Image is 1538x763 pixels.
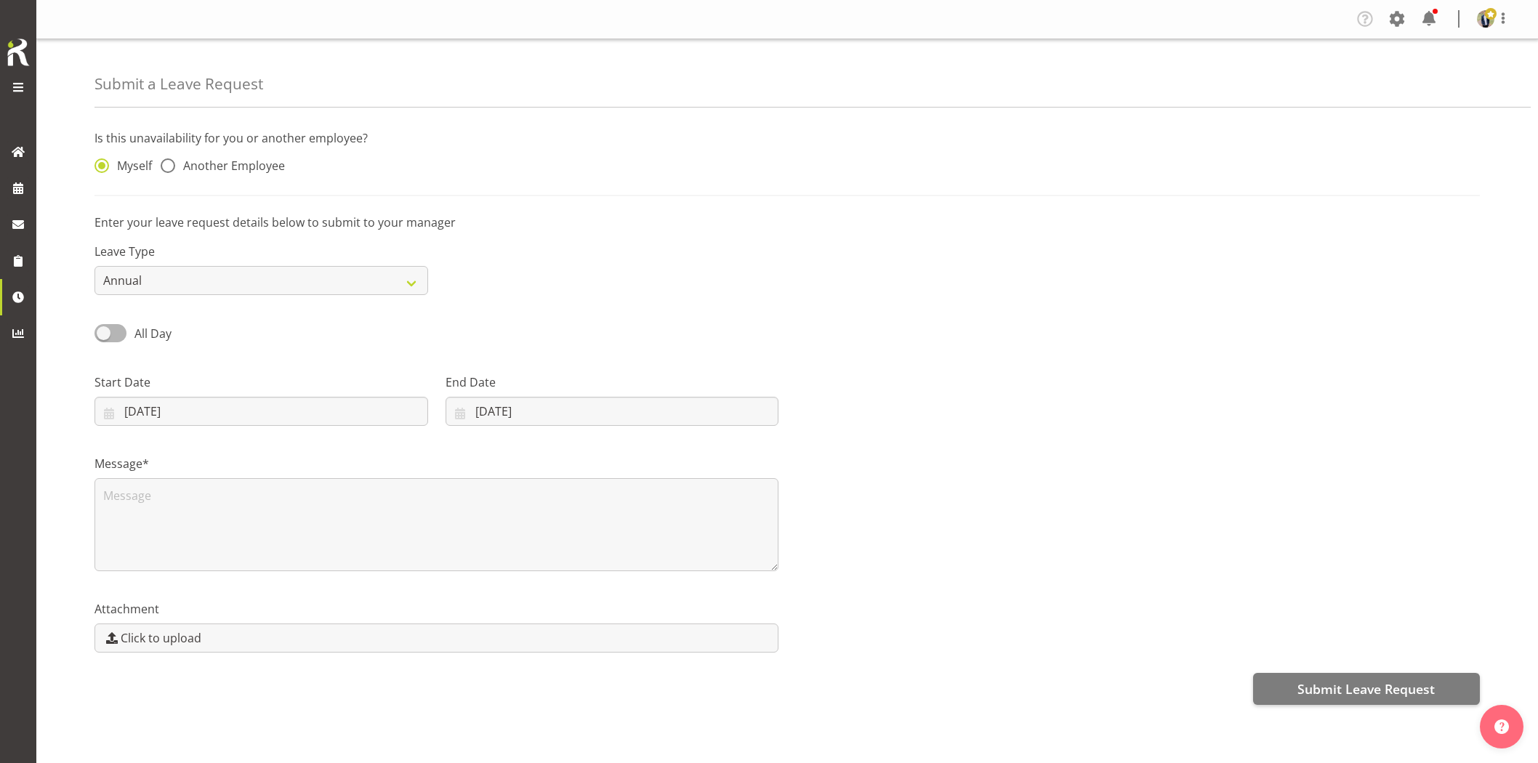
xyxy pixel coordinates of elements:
[94,600,778,618] label: Attachment
[1477,10,1494,28] img: kelepi-pauuadf51ac2b38380d4c50de8760bb396c3.png
[1494,719,1509,734] img: help-xxl-2.png
[94,455,778,472] label: Message*
[94,214,1480,231] p: Enter your leave request details below to submit to your manager
[134,326,172,342] span: All Day
[4,36,33,68] img: Rosterit icon logo
[94,397,428,426] input: Click to select...
[446,397,779,426] input: Click to select...
[109,158,152,173] span: Myself
[94,374,428,391] label: Start Date
[94,129,1480,147] p: Is this unavailability for you or another employee?
[121,629,201,647] span: Click to upload
[175,158,285,173] span: Another Employee
[94,76,263,92] h4: Submit a Leave Request
[446,374,779,391] label: End Date
[1297,679,1435,698] span: Submit Leave Request
[94,243,428,260] label: Leave Type
[1253,673,1480,705] button: Submit Leave Request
